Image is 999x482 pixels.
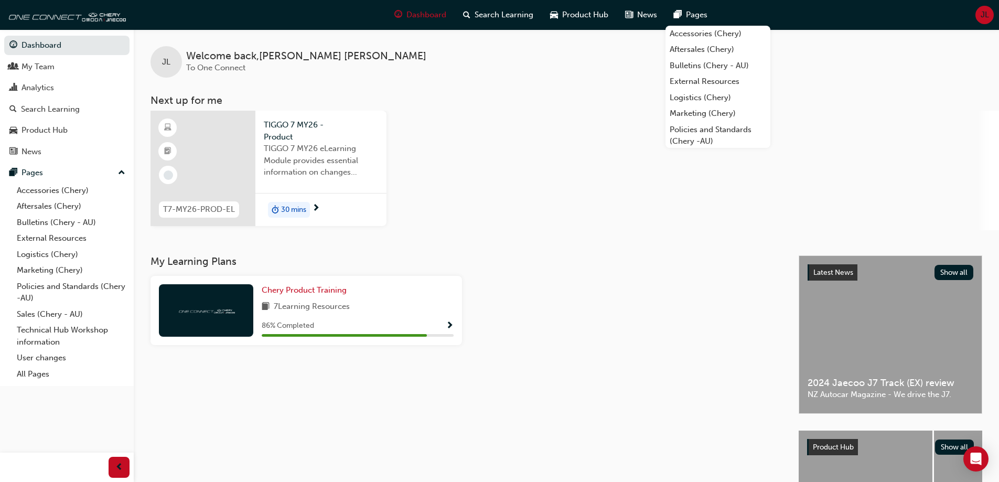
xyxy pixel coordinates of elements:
span: Product Hub [562,9,608,21]
div: Search Learning [21,103,80,115]
span: News [637,9,657,21]
span: duration-icon [272,203,279,217]
div: Open Intercom Messenger [963,446,989,472]
a: car-iconProduct Hub [542,4,617,26]
img: oneconnect [5,4,126,25]
span: 86 % Completed [262,320,314,332]
a: Marketing (Chery) [665,105,770,122]
span: To One Connect [186,63,245,72]
a: Aftersales (Chery) [13,198,130,215]
span: Latest News [813,268,853,277]
a: Logistics (Chery) [13,247,130,263]
span: T7-MY26-PROD-EL [163,203,235,216]
a: User changes [13,350,130,366]
button: Pages [4,163,130,183]
span: pages-icon [9,168,17,178]
span: search-icon [9,105,17,114]
a: Logistics (Chery) [665,90,770,106]
span: news-icon [9,147,17,157]
span: prev-icon [115,461,123,474]
span: 30 mins [281,204,306,216]
span: 7 Learning Resources [274,301,350,314]
a: Search Learning [4,100,130,119]
span: search-icon [463,8,470,22]
div: Analytics [22,82,54,94]
a: Accessories (Chery) [665,26,770,42]
a: Dashboard [4,36,130,55]
span: NZ Autocar Magazine - We drive the J7. [808,389,973,401]
button: JL [975,6,994,24]
div: Pages [22,167,43,179]
span: Chery Product Training [262,285,347,295]
a: Accessories (Chery) [13,183,130,199]
span: 2024 Jaecoo J7 Track (EX) review [808,377,973,389]
a: pages-iconPages [665,4,716,26]
a: External Resources [13,230,130,247]
span: learningResourceType_ELEARNING-icon [164,121,171,135]
a: guage-iconDashboard [386,4,455,26]
a: Policies and Standards (Chery -AU) [665,122,770,149]
span: JL [162,56,170,68]
button: Show all [934,265,974,280]
span: news-icon [625,8,633,22]
div: News [22,146,41,158]
a: Technical Hub Workshop information [13,322,130,350]
span: JL [981,9,989,21]
span: TIGGO 7 MY26 eLearning Module provides essential information on changes introduced with the new M... [264,143,378,178]
a: Aftersales (Chery) [665,41,770,58]
span: guage-icon [394,8,402,22]
a: Analytics [4,78,130,98]
span: booktick-icon [164,145,171,158]
span: learningRecordVerb_NONE-icon [164,170,173,180]
span: car-icon [550,8,558,22]
button: DashboardMy TeamAnalyticsSearch LearningProduct HubNews [4,34,130,163]
a: Product Hub [4,121,130,140]
a: Chery Product Training [262,284,351,296]
span: people-icon [9,62,17,72]
span: next-icon [312,204,320,213]
a: search-iconSearch Learning [455,4,542,26]
img: oneconnect [177,305,235,315]
a: News [4,142,130,162]
span: pages-icon [674,8,682,22]
a: Marketing (Chery) [13,262,130,279]
span: Dashboard [406,9,446,21]
a: Policies and Standards (Chery -AU) [13,279,130,306]
span: TIGGO 7 MY26 - Product [264,119,378,143]
a: External Resources [665,73,770,90]
div: Product Hub [22,124,68,136]
span: car-icon [9,126,17,135]
span: Product Hub [813,443,854,452]
a: Product HubShow all [807,439,974,456]
a: news-iconNews [617,4,665,26]
h3: Next up for me [134,94,999,106]
a: My Team [4,57,130,77]
a: Latest NewsShow all [808,264,973,281]
a: All Pages [13,366,130,382]
a: Bulletins (Chery - AU) [13,215,130,231]
button: Show Progress [446,319,454,333]
span: book-icon [262,301,270,314]
div: My Team [22,61,55,73]
span: guage-icon [9,41,17,50]
button: Show all [935,440,974,455]
span: Welcome back , [PERSON_NAME] [PERSON_NAME] [186,50,426,62]
a: Bulletins (Chery - AU) [665,58,770,74]
span: Show Progress [446,322,454,331]
span: Pages [686,9,707,21]
a: Latest NewsShow all2024 Jaecoo J7 Track (EX) reviewNZ Autocar Magazine - We drive the J7. [799,255,982,414]
a: T7-MY26-PROD-ELTIGGO 7 MY26 - ProductTIGGO 7 MY26 eLearning Module provides essential information... [151,111,386,226]
h3: My Learning Plans [151,255,782,267]
a: Sales (Chery - AU) [13,306,130,323]
span: chart-icon [9,83,17,93]
span: up-icon [118,166,125,180]
span: Search Learning [475,9,533,21]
